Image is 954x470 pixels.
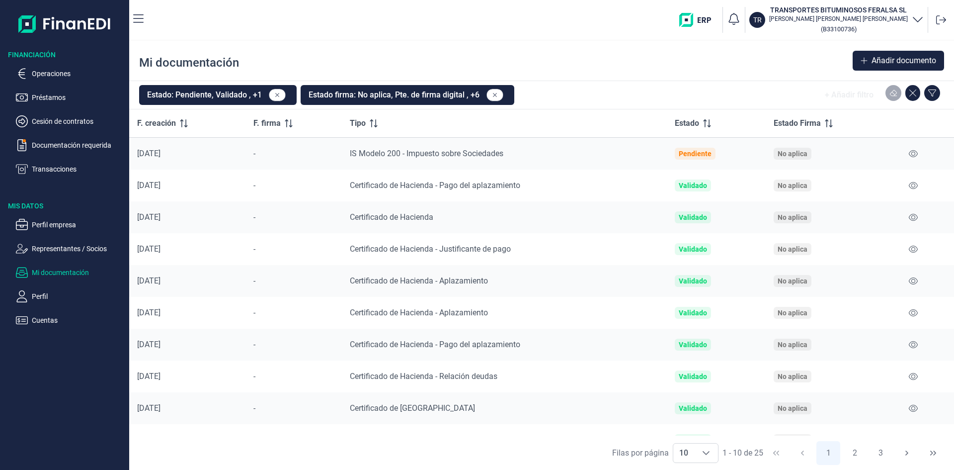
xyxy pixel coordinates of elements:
div: Choose [694,444,718,463]
span: Certificado de Hacienda - Pago del aplazamiento [350,181,520,190]
button: Añadir documento [853,51,944,71]
div: [DATE] [137,181,238,190]
div: Validado [679,309,707,317]
p: Mi documentación [32,267,125,279]
p: Cuentas [32,314,125,326]
button: Page 1 [816,441,840,465]
button: Representantes / Socios [16,243,125,255]
div: Validado [679,245,707,253]
span: Certificado de Hacienda - Pago del aplazamiento [350,340,520,349]
img: Logo de aplicación [18,8,111,40]
div: [DATE] [137,212,238,222]
button: Préstamos [16,92,125,103]
button: Transacciones [16,163,125,175]
div: [DATE] [137,276,238,286]
div: [DATE] [137,308,238,318]
div: [DATE] [137,435,238,445]
span: IS Modelo 200 - Impuesto sobre Sociedades [350,149,503,158]
span: F. firma [253,117,281,129]
div: - [253,149,334,159]
button: Mi documentación [16,267,125,279]
span: Certificado de Hacienda - Aplazamiento [350,308,488,317]
button: Last Page [921,441,945,465]
div: No aplica [778,182,807,189]
button: Perfil empresa [16,219,125,231]
div: Pendiente [679,150,712,158]
p: Operaciones [32,68,125,80]
span: Certificado de Hacienda - Relación deudas [350,372,497,381]
div: No aplica [778,373,807,380]
div: [DATE] [137,403,238,413]
span: Certificado de [GEOGRAPHIC_DATA] [350,403,475,413]
div: No aplica [778,245,807,253]
button: Perfil [16,290,125,302]
p: Transacciones [32,163,125,175]
div: Validado [679,277,707,285]
span: Certificado de [GEOGRAPHIC_DATA] [350,435,475,445]
button: Cesión de contratos [16,115,125,127]
div: - [253,244,334,254]
span: 1 - 10 de 25 [722,449,763,457]
button: Estado firma: No aplica, Pte. de firma digital , +6 [301,85,514,105]
div: Validado [679,373,707,380]
div: Validado [679,404,707,412]
h3: TRANSPORTES BITUMINOSOS FERALSA SL [769,5,908,15]
span: Añadir documento [872,55,936,67]
button: TRTRANSPORTES BITUMINOSOS FERALSA SL[PERSON_NAME] [PERSON_NAME] [PERSON_NAME](B33100736) [749,5,924,35]
div: - [253,435,334,445]
span: Certificado de Hacienda [350,212,433,222]
p: TR [753,15,762,25]
p: Préstamos [32,92,125,103]
div: - [253,212,334,222]
small: Copiar cif [821,25,857,33]
div: Validado [679,213,707,221]
div: - [253,308,334,318]
div: [DATE] [137,244,238,254]
span: Certificado de Hacienda - Aplazamiento [350,276,488,285]
button: Estado: Pendiente, Validado , +1 [139,85,297,105]
button: Previous Page [791,441,814,465]
span: Estado Firma [774,117,821,129]
div: Validado [679,182,707,189]
div: No aplica [778,309,807,317]
div: No aplica [778,277,807,285]
img: erp [679,13,718,27]
div: [DATE] [137,372,238,381]
span: Estado [675,117,699,129]
div: - [253,372,334,381]
p: Perfil [32,290,125,302]
p: Cesión de contratos [32,115,125,127]
div: Filas por página [612,447,669,459]
button: Documentación requerida [16,139,125,151]
div: - [253,276,334,286]
div: No aplica [778,213,807,221]
div: - [253,403,334,413]
p: Perfil empresa [32,219,125,231]
span: Tipo [350,117,366,129]
button: Operaciones [16,68,125,80]
span: Certificado de Hacienda - Justificante de pago [350,244,511,254]
div: No aplica [778,150,807,158]
p: Representantes / Socios [32,243,125,255]
button: Page 3 [869,441,893,465]
span: F. creación [137,117,176,129]
div: - [253,181,334,190]
span: 10 [673,444,694,463]
button: Next Page [895,441,919,465]
button: Page 2 [843,441,867,465]
div: No aplica [778,341,807,349]
div: - [253,340,334,350]
div: [DATE] [137,340,238,350]
div: Mi documentación [139,55,239,71]
div: No aplica [778,404,807,412]
p: [PERSON_NAME] [PERSON_NAME] [PERSON_NAME] [769,15,908,23]
button: Cuentas [16,314,125,326]
p: Documentación requerida [32,139,125,151]
div: [DATE] [137,149,238,159]
div: Validado [679,341,707,349]
button: First Page [764,441,788,465]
